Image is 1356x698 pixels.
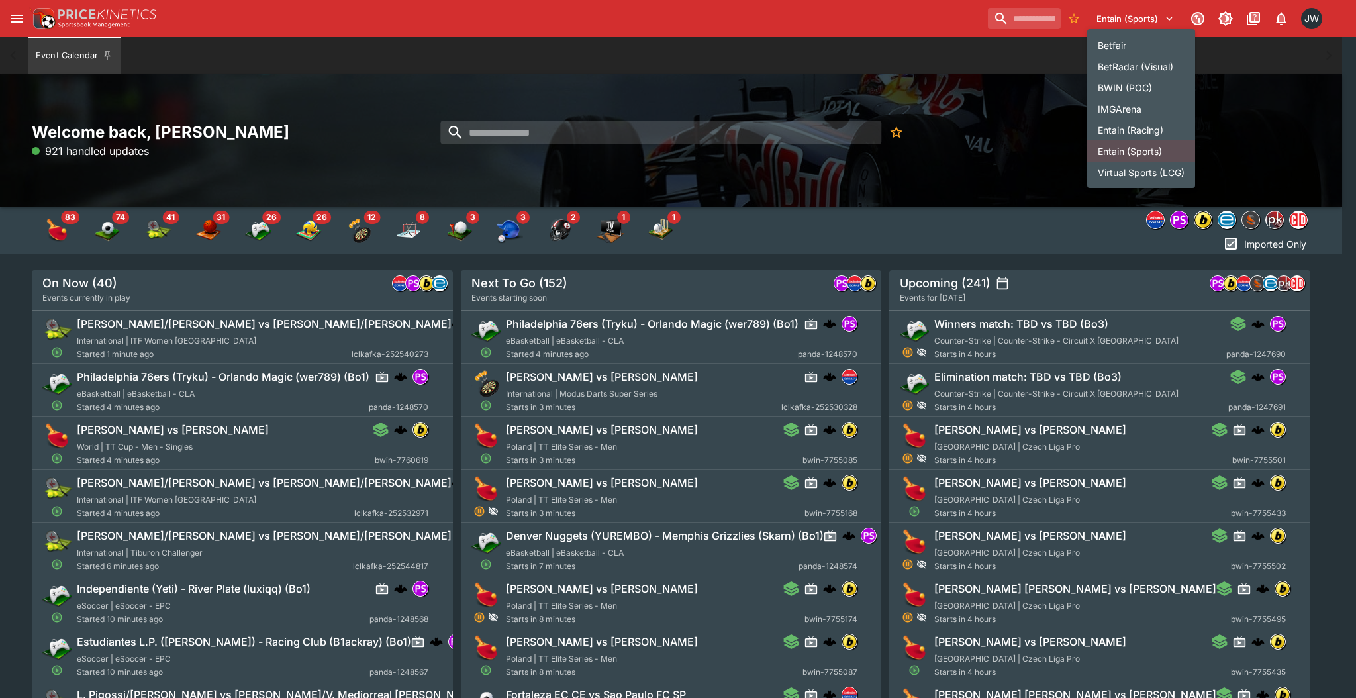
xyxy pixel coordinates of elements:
[1087,162,1195,183] li: Virtual Sports (LCG)
[1087,98,1195,119] li: IMGArena
[1087,34,1195,56] li: Betfair
[1087,77,1195,98] li: BWIN (POC)
[1087,119,1195,140] li: Entain (Racing)
[1087,56,1195,77] li: BetRadar (Visual)
[1087,140,1195,162] li: Entain (Sports)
